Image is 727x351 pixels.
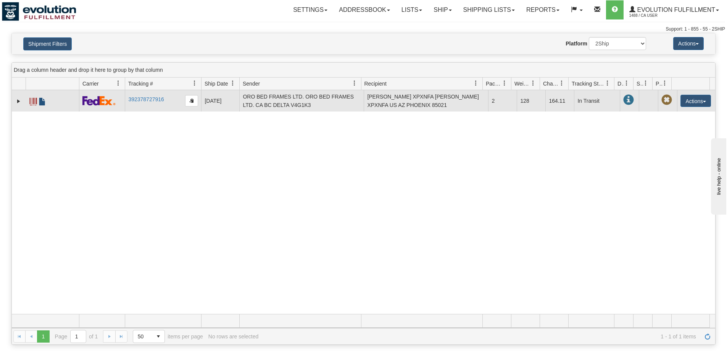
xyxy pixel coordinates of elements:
[82,80,99,87] span: Carrier
[661,95,672,105] span: Pickup Not Assigned
[498,77,511,90] a: Packages filter column settings
[71,330,86,343] input: Page 1
[133,330,203,343] span: items per page
[348,77,361,90] a: Sender filter column settings
[458,0,521,19] a: Shipping lists
[287,0,333,19] a: Settings
[620,77,633,90] a: Delivery Status filter column settings
[428,0,457,19] a: Ship
[138,333,148,340] span: 50
[396,0,428,19] a: Lists
[128,96,164,102] a: 392378727916
[128,80,153,87] span: Tracking #
[521,0,565,19] a: Reports
[133,330,165,343] span: Page sizes drop down
[226,77,239,90] a: Ship Date filter column settings
[572,80,605,87] span: Tracking Status
[82,96,116,105] img: 2 - FedEx Express®
[201,90,239,112] td: [DATE]
[639,77,652,90] a: Shipment Issues filter column settings
[658,77,671,90] a: Pickup Status filter column settings
[574,90,620,112] td: In Transit
[617,80,624,87] span: Delivery Status
[29,94,37,107] a: Label
[364,80,387,87] span: Recipient
[112,77,125,90] a: Carrier filter column settings
[624,0,725,19] a: Evolution Fulfillment 1488 / CA User
[55,330,98,343] span: Page of 1
[37,330,49,343] span: Page 1
[39,94,46,107] a: Commercial Invoice
[673,37,704,50] button: Actions
[623,95,634,105] span: In Transit
[469,77,482,90] a: Recipient filter column settings
[543,80,559,87] span: Charge
[656,80,662,87] span: Pickup Status
[635,6,715,13] span: Evolution Fulfillment
[205,80,228,87] span: Ship Date
[188,77,201,90] a: Tracking # filter column settings
[243,80,260,87] span: Sender
[2,26,725,32] div: Support: 1 - 855 - 55 - 2SHIP
[555,77,568,90] a: Charge filter column settings
[488,90,517,112] td: 2
[6,6,71,12] div: live help - online
[680,95,711,107] button: Actions
[545,90,574,112] td: 164.11
[514,80,530,87] span: Weight
[364,90,488,112] td: [PERSON_NAME] XPXNFA [PERSON_NAME] XPXNFA US AZ PHOENIX 85021
[208,333,259,340] div: No rows are selected
[23,37,72,50] button: Shipment Filters
[239,90,364,112] td: ORO BED FRAMES LTD. ORO BED FRAMES LTD. CA BC DELTA V4G1K3
[264,333,696,340] span: 1 - 1 of 1 items
[637,80,643,87] span: Shipment Issues
[601,77,614,90] a: Tracking Status filter column settings
[15,97,23,105] a: Expand
[2,2,76,21] img: logo1488.jpg
[185,95,198,107] button: Copy to clipboard
[486,80,502,87] span: Packages
[629,12,687,19] span: 1488 / CA User
[12,63,715,78] div: grid grouping header
[701,330,714,343] a: Refresh
[333,0,396,19] a: Addressbook
[527,77,540,90] a: Weight filter column settings
[566,40,587,47] label: Platform
[152,330,164,343] span: select
[709,136,726,214] iframe: chat widget
[517,90,545,112] td: 128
